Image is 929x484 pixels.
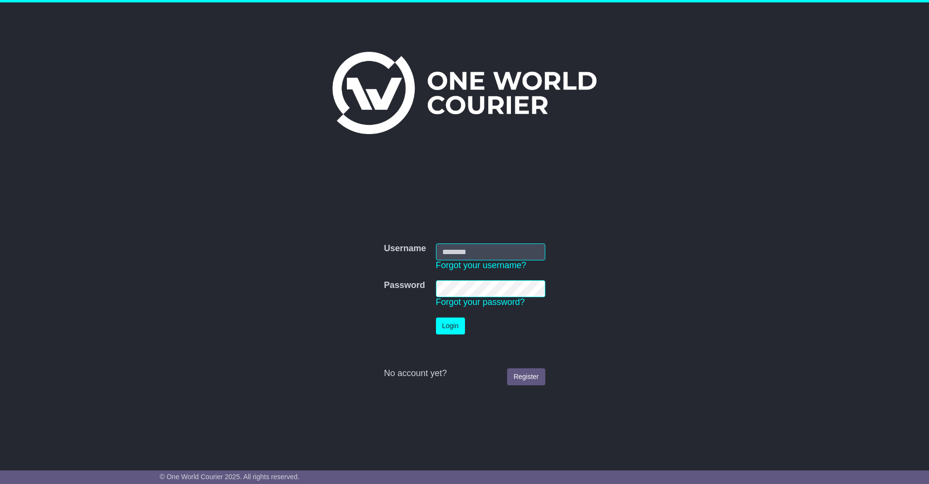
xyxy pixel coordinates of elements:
img: One World [332,52,597,134]
button: Login [436,318,465,334]
span: © One World Courier 2025. All rights reserved. [160,473,300,481]
a: Register [507,368,545,385]
label: Username [384,243,426,254]
a: Forgot your password? [436,297,525,307]
div: No account yet? [384,368,545,379]
a: Forgot your username? [436,260,526,270]
label: Password [384,280,425,291]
